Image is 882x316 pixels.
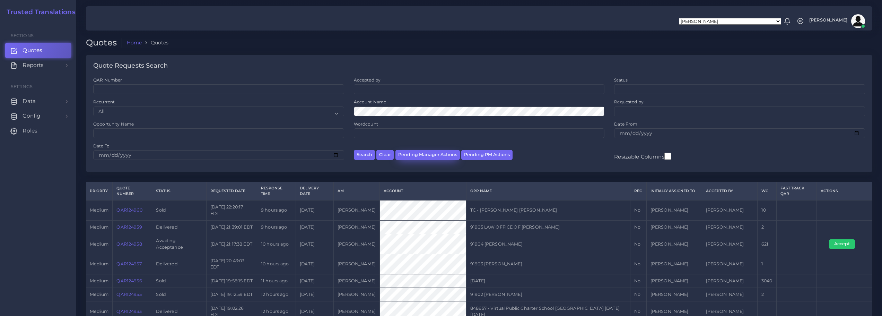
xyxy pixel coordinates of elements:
[257,234,296,254] td: 10 hours ago
[93,121,134,127] label: Opportunity Name
[90,292,108,297] span: medium
[296,254,334,274] td: [DATE]
[466,200,630,220] td: TC - [PERSON_NAME] [PERSON_NAME]
[116,224,142,230] a: QAR124959
[23,46,42,54] span: Quotes
[334,288,380,301] td: [PERSON_NAME]
[776,182,816,200] th: Fast Track QAR
[90,224,108,230] span: medium
[702,220,757,234] td: [PERSON_NAME]
[646,254,702,274] td: [PERSON_NAME]
[152,182,207,200] th: Status
[5,58,71,72] a: Reports
[702,274,757,288] td: [PERSON_NAME]
[702,288,757,301] td: [PERSON_NAME]
[90,241,108,247] span: medium
[257,200,296,220] td: 9 hours ago
[461,150,513,160] button: Pending PM Actions
[614,77,628,83] label: Status
[90,309,108,314] span: medium
[127,39,142,46] a: Home
[11,84,33,89] span: Settings
[206,274,257,288] td: [DATE] 19:58:15 EDT
[702,182,757,200] th: Accepted by
[646,288,702,301] td: [PERSON_NAME]
[116,207,142,213] a: QAR124960
[664,152,671,161] input: Resizable Columns
[5,109,71,123] a: Config
[757,182,776,200] th: WC
[5,94,71,109] a: Data
[206,200,257,220] td: [DATE] 22:20:17 EDT
[466,254,630,274] td: 91903 [PERSON_NAME]
[2,8,76,16] a: Trusted Translations
[296,234,334,254] td: [DATE]
[829,241,860,246] a: Accept
[296,182,334,200] th: Delivery Date
[257,274,296,288] td: 11 hours ago
[5,43,71,58] a: Quotes
[90,278,108,283] span: medium
[630,220,646,234] td: No
[11,33,34,38] span: Sections
[23,61,44,69] span: Reports
[376,150,394,160] button: Clear
[23,97,36,105] span: Data
[296,288,334,301] td: [DATE]
[86,182,113,200] th: Priority
[296,200,334,220] td: [DATE]
[829,239,855,249] button: Accept
[806,14,867,28] a: [PERSON_NAME]avatar
[466,220,630,234] td: 91905 LAW OFFICE OF [PERSON_NAME]
[86,38,122,48] h2: Quotes
[757,288,776,301] td: 2
[90,261,108,266] span: medium
[142,39,168,46] li: Quotes
[90,207,108,213] span: medium
[334,234,380,254] td: [PERSON_NAME]
[206,220,257,234] td: [DATE] 21:39:01 EDT
[466,274,630,288] td: [DATE]
[152,274,207,288] td: Sold
[816,182,872,200] th: Actions
[116,278,142,283] a: QAR124956
[152,288,207,301] td: Sold
[809,18,847,23] span: [PERSON_NAME]
[466,288,630,301] td: 91902 [PERSON_NAME]
[152,200,207,220] td: Sold
[152,234,207,254] td: Awaiting Acceptance
[757,200,776,220] td: 10
[646,182,702,200] th: Initially Assigned to
[116,292,141,297] a: QAR124955
[757,234,776,254] td: 621
[334,254,380,274] td: [PERSON_NAME]
[851,14,865,28] img: avatar
[206,254,257,274] td: [DATE] 20:43:03 EDT
[152,254,207,274] td: Delivered
[116,261,141,266] a: QAR124957
[702,254,757,274] td: [PERSON_NAME]
[646,274,702,288] td: [PERSON_NAME]
[93,62,168,70] h4: Quote Requests Search
[646,234,702,254] td: [PERSON_NAME]
[334,182,380,200] th: AM
[206,234,257,254] td: [DATE] 21:17:38 EDT
[93,77,122,83] label: QAR Number
[380,182,466,200] th: Account
[296,220,334,234] td: [DATE]
[757,254,776,274] td: 1
[152,220,207,234] td: Delivered
[614,152,671,161] label: Resizable Columns
[354,150,375,160] button: Search
[257,182,296,200] th: Response Time
[395,150,460,160] button: Pending Manager Actions
[757,220,776,234] td: 2
[630,274,646,288] td: No
[257,288,296,301] td: 12 hours ago
[630,288,646,301] td: No
[630,254,646,274] td: No
[646,220,702,234] td: [PERSON_NAME]
[23,112,41,120] span: Config
[93,99,115,105] label: Recurrent
[257,254,296,274] td: 10 hours ago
